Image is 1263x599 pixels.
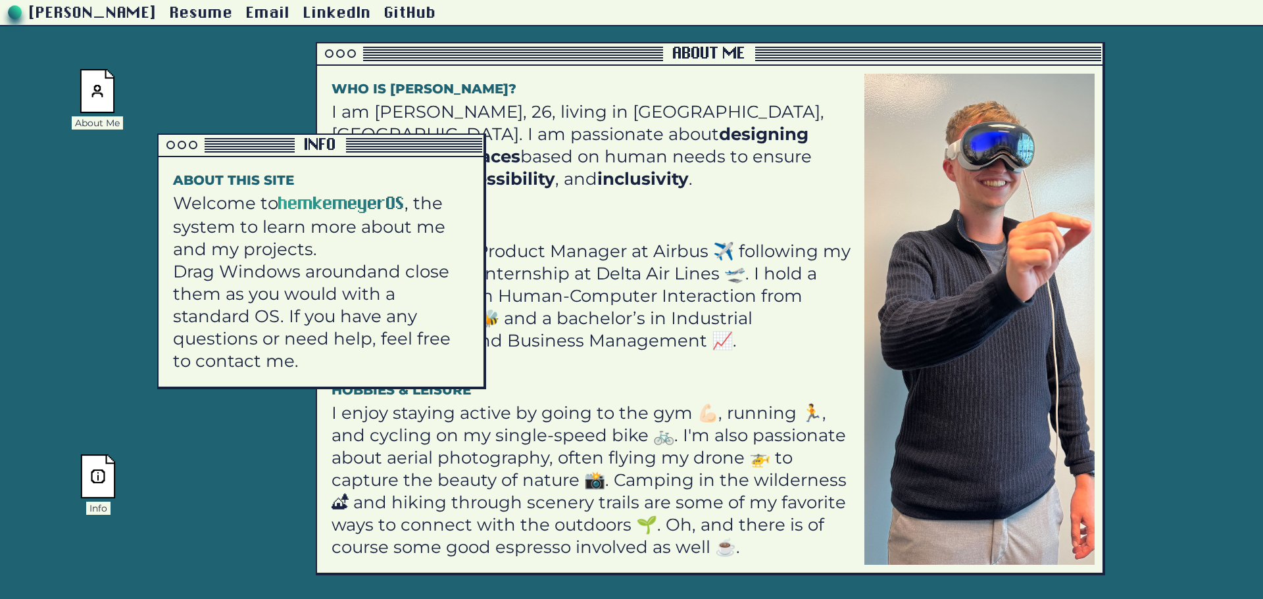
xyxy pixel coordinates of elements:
strong: inclusivity [597,168,689,189]
div: Info [86,502,111,515]
h4: Hobbies & Leisure [332,365,855,398]
strong: accessibility [446,168,555,189]
a: [PERSON_NAME] [30,5,157,22]
a: Resume [170,5,234,22]
p: Currently, I am a Product Manager at Airbus ✈️ following my 1-year UX Design internship at Delta ... [332,240,855,352]
a: LinkedIn [304,5,372,22]
p: I enjoy staying active by going to the gym 💪🏻, running 🏃, and cycling on my single-speed bike 🚲. ... [332,402,855,558]
span: hemkemeyerOS [278,195,405,213]
h4: Study & Work [332,203,855,237]
h1: About this site [173,172,466,189]
a: GitHub [385,5,437,22]
a: Email [247,5,291,22]
div: About Me [670,46,749,62]
h1: Who is [PERSON_NAME]? [332,80,855,97]
span: and close them as you would with a standard OS [173,261,449,327]
div: Info [301,137,339,153]
p: I am [PERSON_NAME], 26, living in [GEOGRAPHIC_DATA], [GEOGRAPHIC_DATA]. I am passionate about bas... [332,101,855,190]
p: Welcome to , the system to learn more about me and my projects. . If you have any questions or ne... [173,192,466,372]
span: Drag Windows around [173,261,367,282]
div: About Me [72,116,123,130]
